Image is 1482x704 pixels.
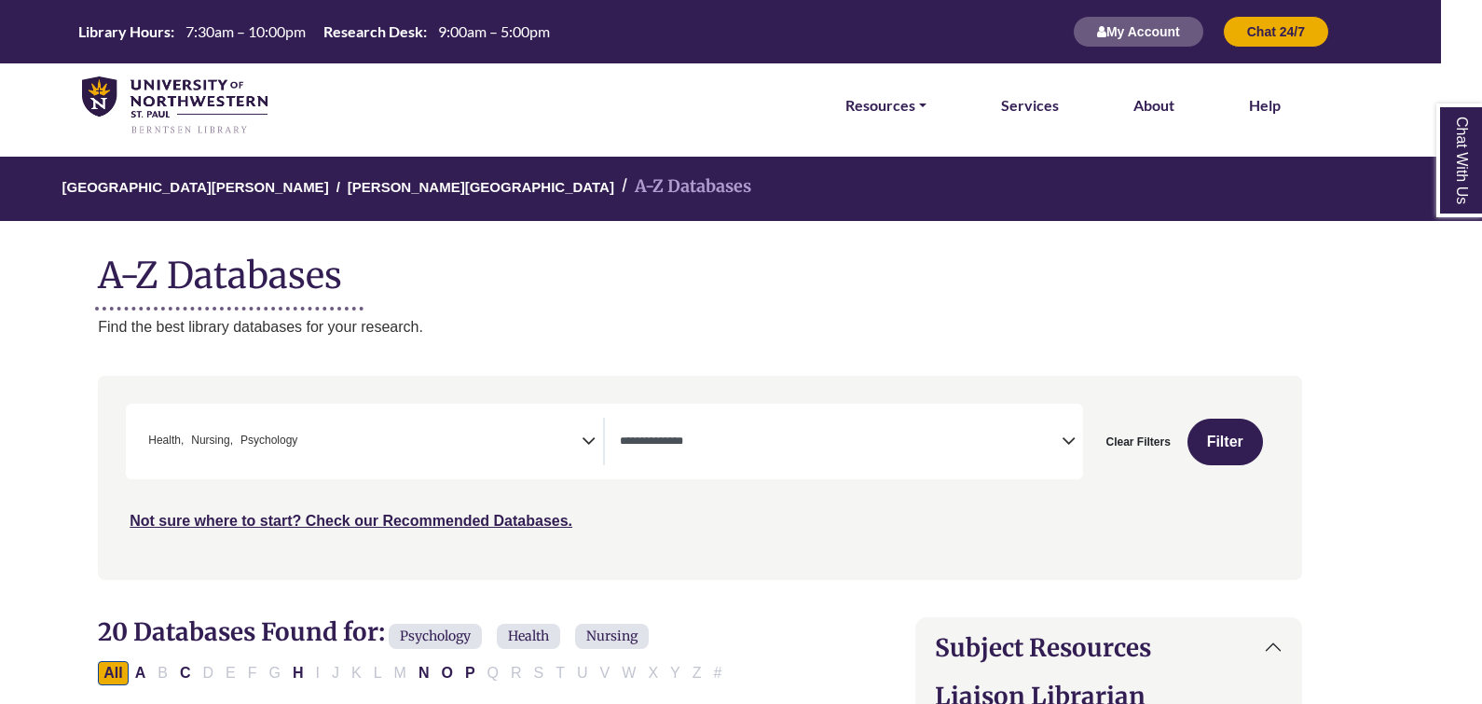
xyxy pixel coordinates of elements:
textarea: Search [301,435,309,450]
button: Filter Results A [130,661,152,685]
button: My Account [1073,16,1204,48]
button: Filter Results O [435,661,458,685]
a: [PERSON_NAME][GEOGRAPHIC_DATA] [348,176,614,195]
img: library_home [82,76,268,135]
li: Health [141,432,184,449]
a: Services [1001,93,1059,117]
button: Filter Results P [460,661,481,685]
li: Nursing [184,432,233,449]
textarea: Search [620,435,1061,450]
a: My Account [1073,23,1204,39]
table: Hours Today [71,21,557,39]
span: Psychology [240,432,297,449]
nav: Search filters [98,376,1302,579]
button: Filter Results C [174,661,197,685]
a: Chat 24/7 [1223,23,1329,39]
span: 20 Databases Found for: [98,616,385,647]
span: 9:00am – 5:00pm [438,22,550,40]
nav: breadcrumb [98,157,1302,221]
span: 7:30am – 10:00pm [185,22,306,40]
button: Clear Filters [1094,419,1183,465]
th: Research Desk: [316,21,428,41]
h1: A-Z Databases [98,240,1302,297]
div: Alpha-list to filter by first letter of database name [98,664,729,680]
span: Nursing [575,624,649,649]
a: Help [1249,93,1281,117]
button: Filter Results N [413,661,435,685]
li: Psychology [233,432,297,449]
span: Psychology [389,624,482,649]
button: Subject Resources [916,618,1301,677]
button: Filter Results H [287,661,309,685]
a: Resources [845,93,926,117]
span: Health [497,624,560,649]
a: Hours Today [71,21,557,43]
a: About [1133,93,1174,117]
th: Library Hours: [71,21,175,41]
a: Not sure where to start? Check our Recommended Databases. [130,513,572,529]
button: Submit for Search Results [1187,419,1263,465]
a: [GEOGRAPHIC_DATA][PERSON_NAME] [62,176,329,195]
button: All [98,661,128,685]
button: Chat 24/7 [1223,16,1329,48]
li: A-Z Databases [614,173,751,200]
span: Health [148,432,184,449]
span: Nursing [191,432,233,449]
p: Find the best library databases for your research. [98,315,1302,339]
